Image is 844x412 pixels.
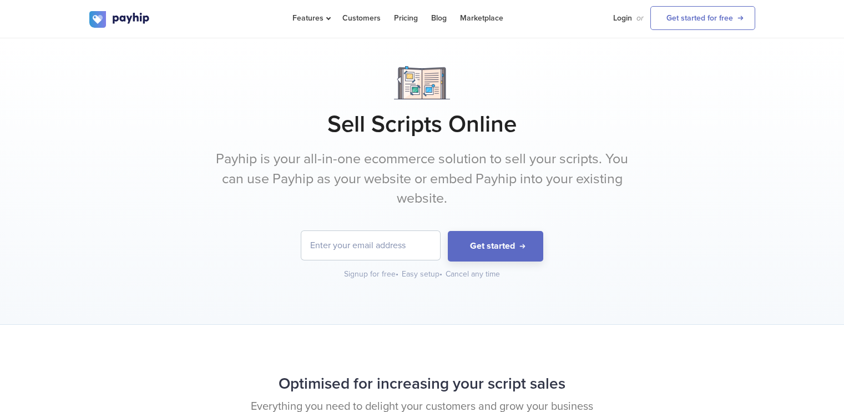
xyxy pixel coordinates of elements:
img: Notebook.png [394,66,450,99]
span: Features [292,13,329,23]
button: Get started [448,231,543,262]
h2: Optimised for increasing your script sales [89,369,755,399]
span: • [396,269,398,279]
a: Get started for free [650,6,755,30]
p: Payhip is your all-in-one ecommerce solution to sell your scripts. You can use Payhip as your web... [214,149,630,209]
img: logo.svg [89,11,150,28]
div: Signup for free [344,269,400,280]
div: Cancel any time [446,269,500,280]
input: Enter your email address [301,231,440,260]
span: • [439,269,442,279]
div: Easy setup [402,269,443,280]
h1: Sell Scripts Online [89,110,755,138]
